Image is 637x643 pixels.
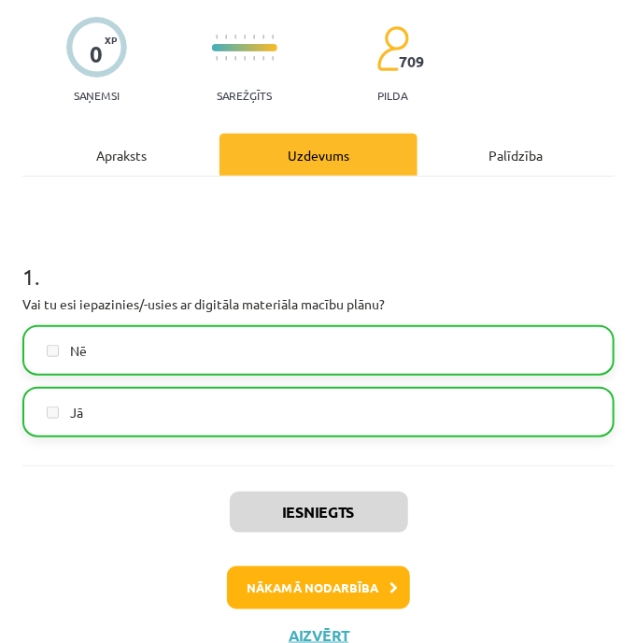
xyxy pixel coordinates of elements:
div: Palīdzība [418,134,615,176]
img: icon-short-line-57e1e144782c952c97e751825c79c345078a6d821885a25fce030b3d8c18986b.svg [225,56,227,61]
p: pilda [377,89,407,102]
img: students-c634bb4e5e11cddfef0936a35e636f08e4e9abd3cc4e673bd6f9a4125e45ecb1.svg [376,25,409,72]
img: icon-short-line-57e1e144782c952c97e751825c79c345078a6d821885a25fce030b3d8c18986b.svg [253,56,255,61]
span: XP [105,35,117,45]
img: icon-short-line-57e1e144782c952c97e751825c79c345078a6d821885a25fce030b3d8c18986b.svg [272,56,274,61]
img: icon-short-line-57e1e144782c952c97e751825c79c345078a6d821885a25fce030b3d8c18986b.svg [253,35,255,39]
input: Nē [47,345,59,357]
span: Nē [70,341,87,361]
span: 709 [400,53,425,70]
img: icon-short-line-57e1e144782c952c97e751825c79c345078a6d821885a25fce030b3d8c18986b.svg [244,35,246,39]
div: 0 [90,41,103,67]
img: icon-short-line-57e1e144782c952c97e751825c79c345078a6d821885a25fce030b3d8c18986b.svg [262,35,264,39]
input: Jā [47,407,59,419]
p: Saņemsi [66,89,127,102]
img: icon-short-line-57e1e144782c952c97e751825c79c345078a6d821885a25fce030b3d8c18986b.svg [272,35,274,39]
p: Sarežģīts [217,89,272,102]
h1: 1 . [22,231,615,289]
img: icon-short-line-57e1e144782c952c97e751825c79c345078a6d821885a25fce030b3d8c18986b.svg [225,35,227,39]
button: Nākamā nodarbība [227,566,410,609]
button: Iesniegts [230,492,408,533]
img: icon-short-line-57e1e144782c952c97e751825c79c345078a6d821885a25fce030b3d8c18986b.svg [244,56,246,61]
span: Jā [70,403,83,422]
img: icon-short-line-57e1e144782c952c97e751825c79c345078a6d821885a25fce030b3d8c18986b.svg [234,56,236,61]
p: Vai tu esi iepazinies/-usies ar digitāla materiāla macību plānu? [22,294,615,314]
img: icon-short-line-57e1e144782c952c97e751825c79c345078a6d821885a25fce030b3d8c18986b.svg [262,56,264,61]
div: Apraksts [22,134,219,176]
div: Uzdevums [219,134,417,176]
img: icon-short-line-57e1e144782c952c97e751825c79c345078a6d821885a25fce030b3d8c18986b.svg [234,35,236,39]
img: icon-short-line-57e1e144782c952c97e751825c79c345078a6d821885a25fce030b3d8c18986b.svg [216,35,218,39]
img: icon-short-line-57e1e144782c952c97e751825c79c345078a6d821885a25fce030b3d8c18986b.svg [216,56,218,61]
